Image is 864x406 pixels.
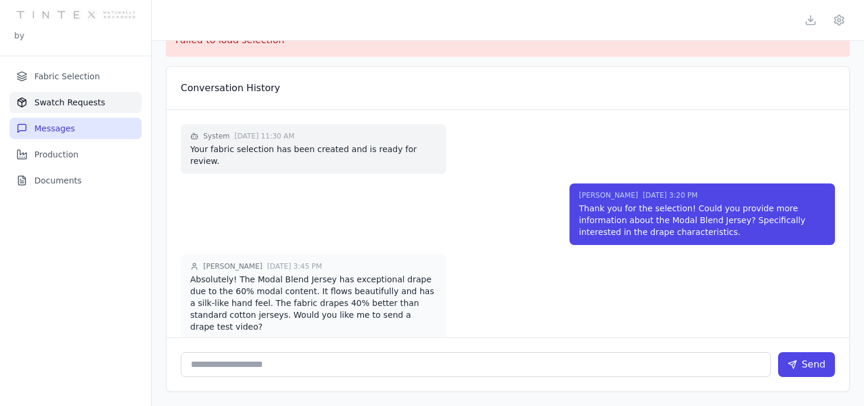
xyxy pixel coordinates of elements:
button: Send [778,352,835,377]
span: [DATE] 3:45 PM [267,262,322,271]
p: Absolutely! The Modal Blend Jersey has exceptional drape due to the 60% modal content. It flows b... [190,273,437,333]
p: by [14,30,24,41]
span: [PERSON_NAME] [203,262,263,271]
span: [PERSON_NAME] [579,191,638,200]
span: System [203,131,230,141]
h3: Conversation History [181,81,835,95]
p: Your fabric selection has been created and is ready for review. [190,143,437,167]
button: Messages [9,118,142,139]
p: Thank you for the selection! Could you provide more information about the Modal Blend Jersey? Spe... [579,202,825,238]
button: Swatch Requests [9,92,142,113]
button: Documents [9,170,142,191]
span: [DATE] 11:30 AM [235,131,295,141]
span: [DATE] 3:20 PM [643,191,698,200]
button: Fabric Selection [9,66,142,87]
button: Production [9,144,142,165]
